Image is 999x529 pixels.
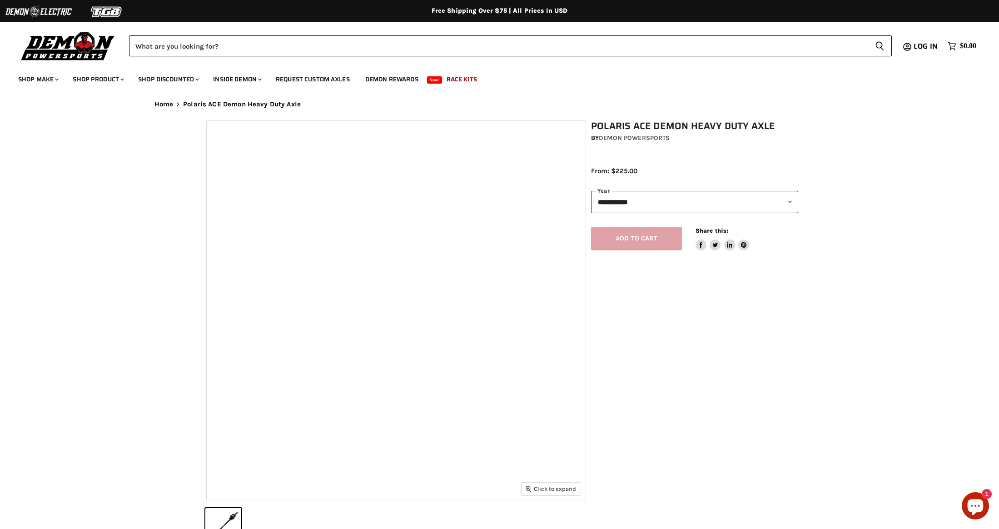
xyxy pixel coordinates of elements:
inbox-online-store-chat: Shopify online store chat [959,492,992,522]
span: New! [427,76,442,84]
ul: Main menu [11,66,974,89]
form: Product [129,35,892,56]
a: Inside Demon [206,70,267,89]
img: Demon Electric Logo 2 [5,3,73,20]
div: by [591,133,798,143]
img: TGB Logo 2 [73,3,141,20]
a: $0.00 [943,40,981,53]
span: $0.00 [960,42,976,50]
a: Shop Make [11,70,64,89]
span: Polaris ACE Demon Heavy Duty Axle [183,100,301,108]
button: Search [868,35,892,56]
span: Log in [914,40,938,52]
input: Search [129,35,868,56]
a: Race Kits [440,70,484,89]
aside: Share this: [696,227,750,251]
span: From: $225.00 [591,167,637,175]
span: Click to expand [526,485,576,492]
img: Demon Powersports [18,30,118,62]
nav: Breadcrumbs [136,100,863,108]
a: Shop Discounted [131,70,204,89]
a: Demon Powersports [599,134,670,142]
a: Shop Product [66,70,129,89]
select: year [591,191,798,213]
button: Click to expand [522,483,581,495]
a: Demon Rewards [358,70,425,89]
a: Request Custom Axles [269,70,357,89]
a: Home [154,100,174,108]
span: Share this: [696,227,728,234]
a: Log in [910,42,943,50]
div: Free Shipping Over $75 | All Prices In USD [136,7,863,15]
h1: Polaris ACE Demon Heavy Duty Axle [591,120,798,132]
